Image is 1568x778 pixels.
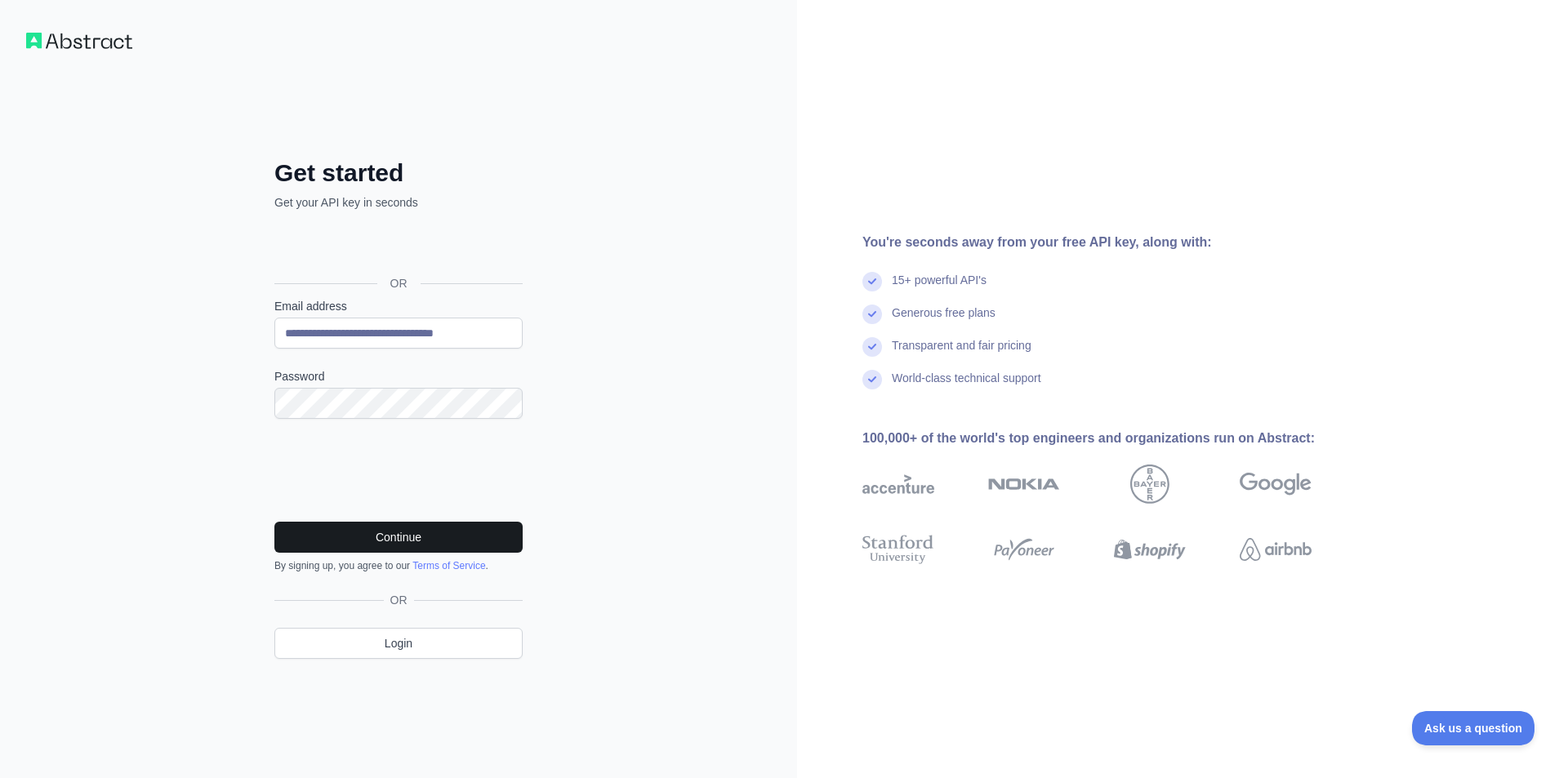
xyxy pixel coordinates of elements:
[1412,711,1535,745] iframe: Toggle Customer Support
[274,522,523,553] button: Continue
[412,560,485,571] a: Terms of Service
[384,592,414,608] span: OR
[26,33,132,49] img: Workflow
[377,275,421,291] span: OR
[1240,531,1312,567] img: airbnb
[988,465,1060,504] img: nokia
[1240,465,1312,504] img: google
[274,298,523,314] label: Email address
[862,531,934,567] img: stanford university
[892,337,1031,370] div: Transparent and fair pricing
[892,305,996,337] div: Generous free plans
[274,158,523,188] h2: Get started
[892,370,1041,402] div: World-class technical support
[274,628,523,659] a: Login
[862,465,934,504] img: accenture
[266,229,528,265] iframe: Sign in with Google Button
[274,559,523,572] div: By signing up, you agree to our .
[862,272,882,291] img: check mark
[1130,465,1169,504] img: bayer
[862,233,1364,252] div: You're seconds away from your free API key, along with:
[988,531,1060,567] img: payoneer
[862,370,882,389] img: check mark
[274,368,523,385] label: Password
[274,194,523,211] p: Get your API key in seconds
[1114,531,1186,567] img: shopify
[274,438,523,502] iframe: reCAPTCHA
[862,429,1364,448] div: 100,000+ of the world's top engineers and organizations run on Abstract:
[862,337,882,357] img: check mark
[892,272,987,305] div: 15+ powerful API's
[862,305,882,324] img: check mark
